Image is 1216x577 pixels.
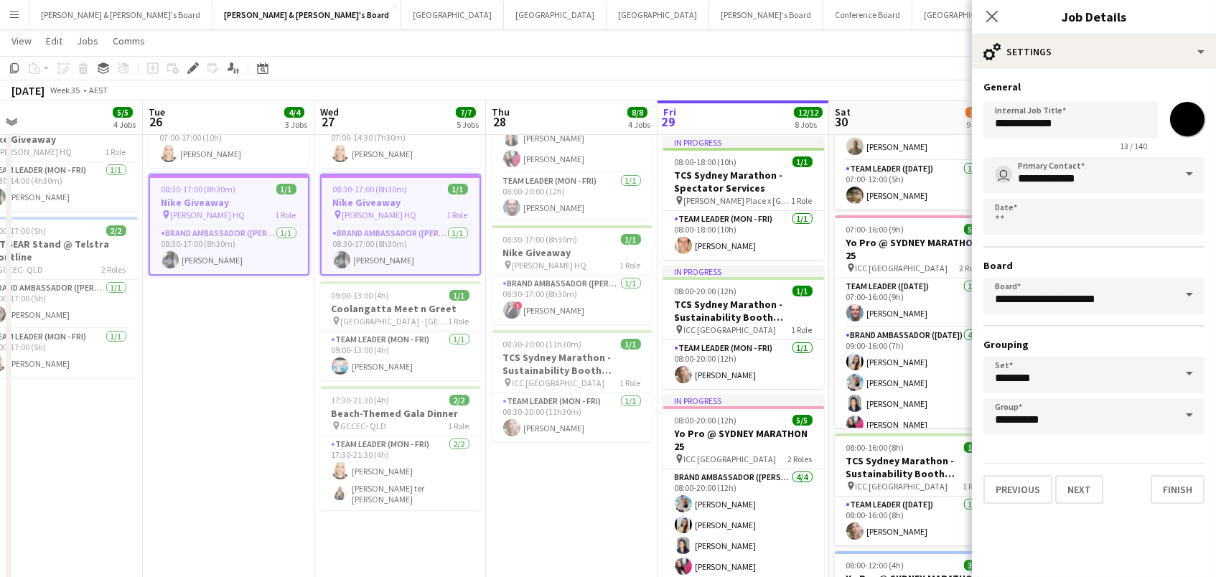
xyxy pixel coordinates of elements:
[663,266,824,277] div: In progress
[972,34,1216,69] div: Settings
[320,386,481,510] div: 17:30-21:30 (4h)2/2Beach-Themed Gala Dinner GCCEC- QLD1 RoleTeam Leader (Mon - Fri)2/217:30-21:30...
[492,246,653,259] h3: Nike Giveaway
[965,107,994,118] span: 17/19
[332,290,390,301] span: 09:00-13:00 (4h)
[150,196,308,209] h3: Nike Giveaway
[675,286,737,296] span: 08:00-20:00 (12h)
[332,395,390,405] span: 17:30-21:30 (4h)
[106,146,126,157] span: 1 Role
[794,107,823,118] span: 12/12
[823,1,912,29] button: Conference Board
[490,113,510,130] span: 28
[284,107,304,118] span: 4/4
[835,433,996,545] div: 08:00-16:00 (8h)1/1TCS Sydney Marathon - Sustainability Booth Support ICC [GEOGRAPHIC_DATA]1 Role...
[856,481,948,492] span: ICC [GEOGRAPHIC_DATA]
[964,224,984,235] span: 5/5
[795,119,822,130] div: 8 Jobs
[149,174,309,276] app-job-card: 08:30-17:00 (8h30m)1/1Nike Giveaway [PERSON_NAME] HQ1 RoleBrand Ambassador ([PERSON_NAME])1/108:3...
[341,421,387,431] span: GCCEC- QLD
[11,34,32,47] span: View
[788,454,813,464] span: 2 Roles
[846,224,904,235] span: 07:00-16:00 (9h)
[835,327,996,438] app-card-role: Brand Ambassador ([DATE])4/409:00-16:00 (7h)[PERSON_NAME][PERSON_NAME][PERSON_NAME][PERSON_NAME]
[149,119,309,168] app-card-role: Team Leader (Mon - Fri)1/107:00-17:00 (10h)[PERSON_NAME]
[11,83,45,98] div: [DATE]
[983,259,1205,272] h3: Board
[846,442,904,453] span: 08:00-16:00 (8h)
[513,260,587,271] span: [PERSON_NAME] HQ
[113,34,145,47] span: Comms
[71,32,104,50] a: Jobs
[29,1,212,29] button: [PERSON_NAME] & [PERSON_NAME]'s Board
[627,107,647,118] span: 8/8
[171,210,245,220] span: [PERSON_NAME] HQ
[333,184,408,194] span: 08:30-17:00 (8h30m)
[285,119,307,130] div: 3 Jobs
[856,263,948,273] span: ICC [GEOGRAPHIC_DATA]
[1151,475,1205,504] button: Finish
[661,113,676,130] span: 29
[620,377,641,388] span: 1 Role
[89,85,108,95] div: AEST
[675,156,737,167] span: 08:00-18:00 (10h)
[966,119,993,130] div: 9 Jobs
[792,156,813,167] span: 1/1
[320,281,481,380] app-job-card: 09:00-13:00 (4h)1/1Coolangatta Meet n Greet [GEOGRAPHIC_DATA] - [GEOGRAPHIC_DATA]1 RoleTeam Leade...
[792,286,813,296] span: 1/1
[106,225,126,236] span: 2/2
[341,316,449,327] span: [GEOGRAPHIC_DATA] - [GEOGRAPHIC_DATA]
[320,302,481,315] h3: Coolangatta Meet n Greet
[212,1,401,29] button: [PERSON_NAME] & [PERSON_NAME]'s Board
[276,184,296,194] span: 1/1
[835,215,996,428] app-job-card: 07:00-16:00 (9h)5/5Yo Pro @ SYDNEY MARATHON 25 ICC [GEOGRAPHIC_DATA]2 RolesTeam Leader ([DATE])1/...
[320,174,481,276] app-job-card: 08:30-17:00 (8h30m)1/1Nike Giveaway [PERSON_NAME] HQ1 RoleBrand Ambassador ([PERSON_NAME])1/108:3...
[492,330,653,442] app-job-card: 08:30-20:00 (11h30m)1/1TCS Sydney Marathon - Sustainability Booth Support ICC [GEOGRAPHIC_DATA]1 ...
[846,560,904,571] span: 08:00-12:00 (4h)
[684,454,777,464] span: ICC [GEOGRAPHIC_DATA]
[709,1,823,29] button: [PERSON_NAME]'s Board
[503,234,578,245] span: 08:30-17:00 (8h30m)
[663,211,824,260] app-card-role: Team Leader (Mon - Fri)1/108:00-18:00 (10h)[PERSON_NAME]
[663,298,824,324] h3: TCS Sydney Marathon - Sustainability Booth Support
[456,107,476,118] span: 7/7
[102,264,126,275] span: 2 Roles
[835,236,996,262] h3: Yo Pro @ SYDNEY MARATHON 25
[77,34,98,47] span: Jobs
[322,225,480,274] app-card-role: Brand Ambassador ([PERSON_NAME])1/108:30-17:00 (8h30m)[PERSON_NAME]
[492,173,653,222] app-card-role: Team Leader (Mon - Fri)1/108:00-20:00 (12h)[PERSON_NAME]
[835,454,996,480] h3: TCS Sydney Marathon - Sustainability Booth Support
[792,415,813,426] span: 5/5
[449,316,469,327] span: 1 Role
[447,210,468,220] span: 1 Role
[833,113,851,130] span: 30
[972,7,1216,26] h3: Job Details
[964,560,984,571] span: 3/3
[6,32,37,50] a: View
[684,324,777,335] span: ICC [GEOGRAPHIC_DATA]
[621,339,641,350] span: 1/1
[320,407,481,420] h3: Beach-Themed Gala Dinner
[320,332,481,380] app-card-role: Team Leader (Mon - Fri)1/109:00-13:00 (4h)[PERSON_NAME]
[960,263,984,273] span: 2 Roles
[149,105,165,118] span: Tue
[628,119,650,130] div: 4 Jobs
[663,169,824,194] h3: TCS Sydney Marathon - Spectator Services
[1055,475,1103,504] button: Next
[792,195,813,206] span: 1 Role
[492,225,653,324] app-job-card: 08:30-17:00 (8h30m)1/1Nike Giveaway [PERSON_NAME] HQ1 RoleBrand Ambassador ([PERSON_NAME])1/108:3...
[620,260,641,271] span: 1 Role
[503,339,582,350] span: 08:30-20:00 (11h30m)
[322,196,480,209] h3: Nike Giveaway
[663,105,676,118] span: Fri
[663,266,824,389] app-job-card: In progress08:00-20:00 (12h)1/1TCS Sydney Marathon - Sustainability Booth Support ICC [GEOGRAPHIC...
[318,113,339,130] span: 27
[663,395,824,406] div: In progress
[663,136,824,148] div: In progress
[492,393,653,442] app-card-role: Team Leader (Mon - Fri)1/108:30-20:00 (11h30m)[PERSON_NAME]
[514,301,523,310] span: !
[1108,141,1159,151] span: 13 / 140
